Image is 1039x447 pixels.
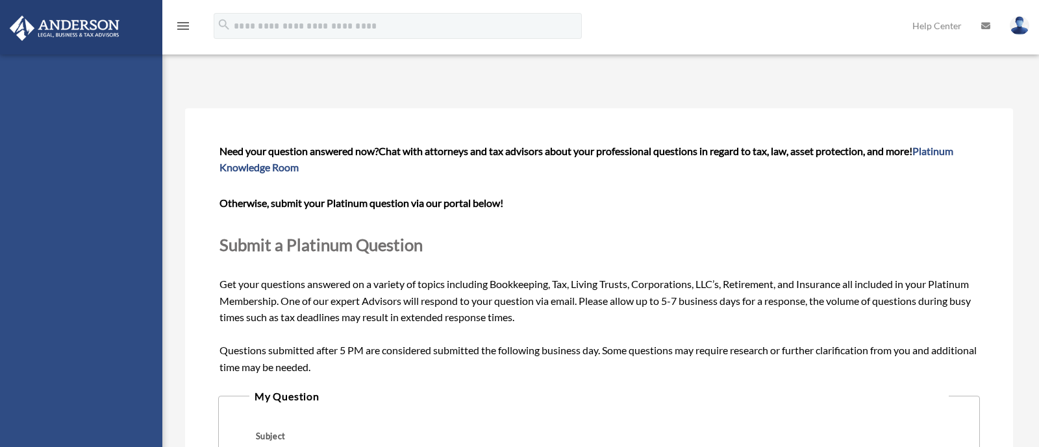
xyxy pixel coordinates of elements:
[175,23,191,34] a: menu
[219,145,379,157] span: Need your question answered now?
[217,18,231,32] i: search
[219,197,503,209] b: Otherwise, submit your Platinum question via our portal below!
[1010,16,1029,35] img: User Pic
[175,18,191,34] i: menu
[251,428,374,446] label: Subject
[219,145,953,174] span: Chat with attorneys and tax advisors about your professional questions in regard to tax, law, ass...
[6,16,123,41] img: Anderson Advisors Platinum Portal
[219,145,979,374] span: Get your questions answered on a variety of topics including Bookkeeping, Tax, Living Trusts, Cor...
[249,387,949,405] legend: My Question
[219,235,423,254] span: Submit a Platinum Question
